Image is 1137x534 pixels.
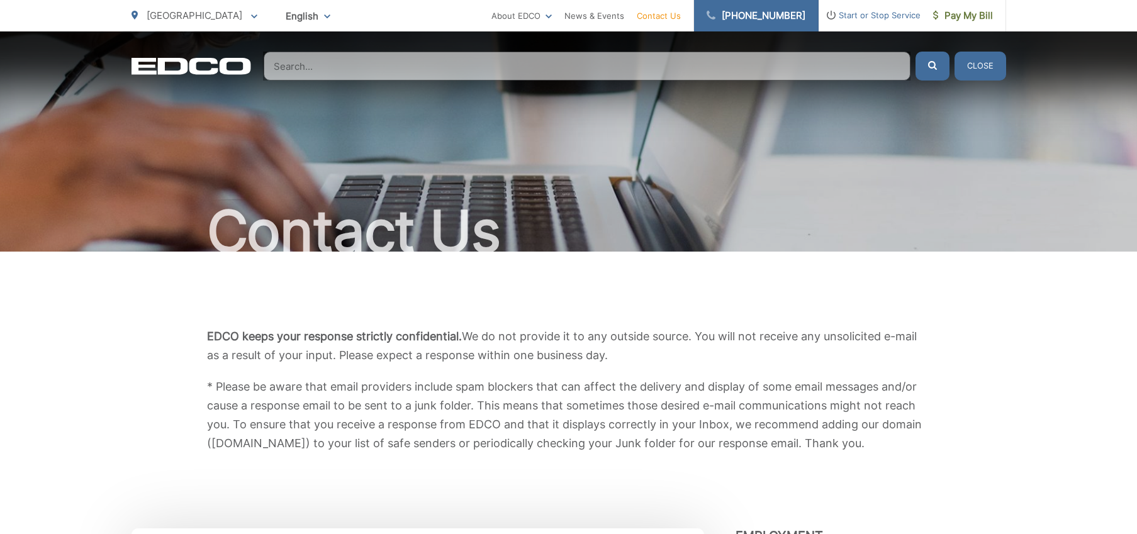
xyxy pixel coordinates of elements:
button: Submit the search query. [916,52,949,81]
input: Search [264,52,910,81]
button: Close [955,52,1006,81]
p: We do not provide it to any outside source. You will not receive any unsolicited e-mail as a resu... [207,327,931,365]
p: * Please be aware that email providers include spam blockers that can affect the delivery and dis... [207,377,931,453]
a: News & Events [564,8,624,23]
span: [GEOGRAPHIC_DATA] [147,9,242,21]
a: About EDCO [491,8,552,23]
b: EDCO keeps your response strictly confidential. [207,330,462,343]
a: Contact Us [637,8,681,23]
a: EDCD logo. Return to the homepage. [132,57,251,75]
span: English [276,5,340,27]
span: Pay My Bill [933,8,993,23]
h1: Contact Us [132,200,1006,263]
